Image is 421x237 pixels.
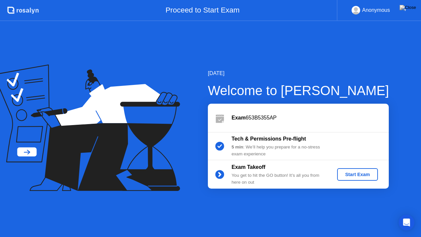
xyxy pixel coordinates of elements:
[337,168,378,181] button: Start Exam
[232,144,326,157] div: : We’ll help you prepare for a no-stress exam experience
[232,136,306,142] b: Tech & Permissions Pre-flight
[208,69,389,77] div: [DATE]
[399,215,414,230] div: Open Intercom Messenger
[232,172,326,186] div: You get to hit the GO button! It’s all you from here on out
[232,145,243,149] b: 5 min
[232,114,389,122] div: 653B5355AP
[400,5,416,10] img: Close
[362,6,390,14] div: Anonymous
[232,164,265,170] b: Exam Takeoff
[208,81,389,100] div: Welcome to [PERSON_NAME]
[340,172,375,177] div: Start Exam
[232,115,246,120] b: Exam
